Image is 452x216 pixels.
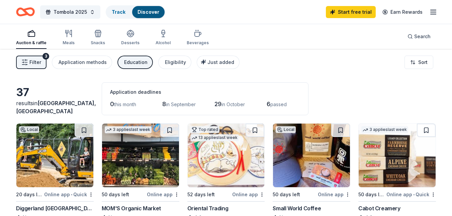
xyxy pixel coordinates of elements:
div: MOM'S Organic Market [102,204,161,212]
span: • [71,192,72,197]
img: Image for Cabot Creamery [359,124,436,187]
div: Desserts [121,40,140,46]
span: in September [166,101,196,107]
button: Application methods [52,56,112,69]
span: 8 [162,100,166,107]
span: this month [114,101,136,107]
button: Filter3 [16,56,47,69]
a: Discover [138,9,159,15]
div: Diggerland [GEOGRAPHIC_DATA] [16,204,94,212]
div: results [16,99,94,115]
span: in October [221,101,245,107]
div: 20 days left [16,191,43,199]
button: Eligibility [158,56,191,69]
button: Just added [197,56,240,69]
button: Tombola 2025 [40,5,100,19]
span: Sort [418,58,428,66]
span: in [16,100,96,115]
span: • [413,192,415,197]
div: Education [124,58,148,66]
div: Eligibility [165,58,186,66]
div: Top rated [190,126,219,133]
span: passed [270,101,287,107]
div: Online app Quick [386,190,436,199]
button: Auction & raffle [16,27,47,49]
img: Image for MOM'S Organic Market [102,124,179,187]
div: Application deadlines [110,88,300,96]
div: Application methods [59,58,107,66]
img: Image for Small World Coffee [273,124,350,187]
div: 3 applies last week [105,126,152,133]
button: Desserts [121,27,140,49]
div: 13 applies last week [190,134,239,141]
div: Online app [232,190,265,199]
a: Home [16,4,35,20]
div: 37 [16,86,94,99]
button: Alcohol [156,27,171,49]
a: Earn Rewards [378,6,427,18]
img: Image for Oriental Trading [188,124,265,187]
span: Search [414,32,431,41]
div: Alcohol [156,40,171,46]
div: Online app [318,190,350,199]
button: TrackDiscover [106,5,165,19]
span: Filter [29,58,41,66]
button: Beverages [187,27,209,49]
span: 6 [267,100,270,107]
div: Local [19,126,39,133]
img: Image for Diggerland USA [16,124,93,187]
a: Track [112,9,125,15]
div: Small World Coffee [273,204,321,212]
span: [GEOGRAPHIC_DATA], [GEOGRAPHIC_DATA] [16,100,96,115]
span: Just added [207,59,234,65]
span: 29 [214,100,221,107]
button: Sort [404,56,433,69]
div: 50 days left [358,191,385,199]
a: Start free trial [326,6,376,18]
button: Search [402,30,436,43]
div: Online app Quick [44,190,94,199]
div: 3 [42,53,49,60]
div: Oriental Trading [187,204,229,212]
button: Education [117,56,153,69]
span: 0 [110,100,114,107]
div: 52 days left [187,191,215,199]
div: Beverages [187,40,209,46]
div: Online app [147,190,179,199]
button: Meals [63,27,75,49]
div: 3 applies last week [361,126,408,133]
span: Tombola 2025 [54,8,87,16]
div: 50 days left [273,191,300,199]
div: Cabot Creamery [358,204,400,212]
div: 50 days left [102,191,129,199]
div: Local [276,126,296,133]
button: Snacks [91,27,105,49]
div: Meals [63,40,75,46]
div: Auction & raffle [16,40,47,46]
div: Snacks [91,40,105,46]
